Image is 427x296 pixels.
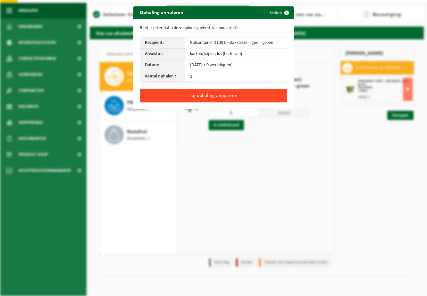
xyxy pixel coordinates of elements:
[185,49,287,60] td: karton/papier, los (bedrijven)
[140,60,185,71] th: Datum:
[140,71,185,82] th: Aantal ophalen :
[185,37,287,49] td: Rolcontainer 1100 L - vlak deksel - geel - groen
[140,89,287,102] button: Ja, ophaling annuleren
[185,60,287,71] td: [DATE] + 0 werkdag(en)
[140,37,185,49] th: Recipiënt:
[133,6,190,19] h2: Ophaling annuleren
[185,71,287,82] td: 1
[264,6,293,19] button: Sluiten
[140,26,287,31] p: Bent u zeker dat u deze ophaling wenst te annuleren?:
[140,49,185,60] th: Afvalstof:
